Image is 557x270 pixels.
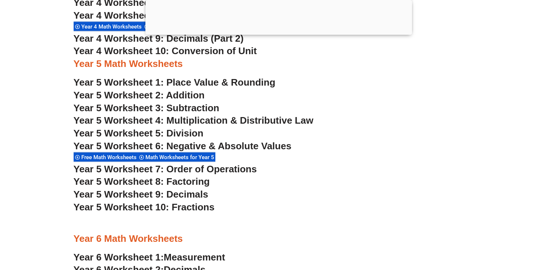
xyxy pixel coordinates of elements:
div: Math Worksheets [143,22,195,31]
a: Year 4 Worksheet 8: Decimals (Part 1) [74,10,244,21]
h3: Year 5 Math Worksheets [74,58,484,70]
div: Year 4 Math Worksheets [74,22,143,31]
span: Free Math Worksheets [81,154,139,161]
a: Year 6 Worksheet 1:Measurement [74,252,225,263]
a: Year 5 Worksheet 7: Order of Operations [74,164,257,175]
span: Measurement [164,252,225,263]
span: Year 6 Worksheet 1: [74,252,164,263]
div: Free Math Worksheets [74,152,138,162]
a: Year 4 Worksheet 10: Conversion of Unit [74,45,257,56]
span: Math Worksheets for Year 5 [145,154,216,161]
a: Year 5 Worksheet 3: Subtraction [74,102,219,113]
div: Math Worksheets for Year 5 [138,152,215,162]
iframe: Chat Widget [435,188,557,270]
a: Year 5 Worksheet 9: Decimals [74,189,208,200]
span: Year 4 Math Worksheets [81,23,144,30]
a: Year 5 Worksheet 6: Negative & Absolute Values [74,140,292,151]
a: Year 5 Worksheet 8: Factoring [74,176,210,187]
a: Year 5 Worksheet 4: Multiplication & Distributive Law [74,115,313,126]
a: Year 5 Worksheet 2: Addition [74,90,205,101]
a: Year 5 Worksheet 5: Division [74,128,204,139]
h3: Year 6 Math Worksheets [74,233,484,245]
a: Year 5 Worksheet 1: Place Value & Rounding [74,77,275,88]
a: Year 5 Worksheet 10: Fractions [74,202,215,213]
a: Year 4 Worksheet 9: Decimals (Part 2) [74,33,244,44]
